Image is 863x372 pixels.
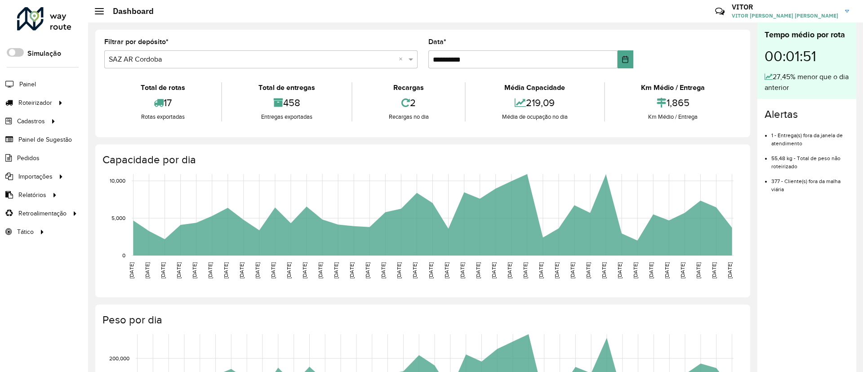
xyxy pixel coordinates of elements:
text: 10,000 [110,178,125,184]
text: [DATE] [428,262,434,278]
text: [DATE] [648,262,654,278]
h4: Peso por dia [102,314,741,327]
span: Importações [18,172,53,181]
span: Retroalimentação [18,209,67,218]
text: [DATE] [695,262,701,278]
div: Km Médio / Entrega [607,112,739,121]
div: Recargas no dia [355,112,463,121]
text: 5,000 [111,215,125,221]
text: [DATE] [349,262,355,278]
text: [DATE] [270,262,276,278]
text: 0 [122,252,125,258]
text: [DATE] [664,262,670,278]
text: [DATE] [444,262,449,278]
text: [DATE] [396,262,402,278]
text: [DATE] [317,262,323,278]
text: [DATE] [491,262,497,278]
div: 219,09 [468,93,601,112]
text: [DATE] [191,262,197,278]
button: Choose Date [618,50,633,68]
div: Total de entregas [224,82,349,93]
div: 00:01:51 [765,41,849,72]
text: [DATE] [333,262,339,278]
div: Tempo médio por rota [765,29,849,41]
label: Simulação [27,48,61,59]
text: [DATE] [239,262,245,278]
text: [DATE] [554,262,560,278]
text: [DATE] [459,262,465,278]
text: [DATE] [223,262,229,278]
text: [DATE] [727,262,733,278]
span: VITOR [PERSON_NAME] [PERSON_NAME] [732,12,838,20]
text: [DATE] [207,262,213,278]
span: Relatórios [18,190,46,200]
text: [DATE] [538,262,544,278]
div: 1,865 [607,93,739,112]
text: [DATE] [522,262,528,278]
text: [DATE] [680,262,685,278]
text: [DATE] [144,262,150,278]
div: Entregas exportadas [224,112,349,121]
h3: VITOR [732,3,838,11]
div: Total de rotas [107,82,219,93]
div: Km Médio / Entrega [607,82,739,93]
text: [DATE] [632,262,638,278]
div: 27,45% menor que o dia anterior [765,72,849,93]
span: Tático [17,227,34,237]
div: Média Capacidade [468,82,601,93]
text: [DATE] [475,262,481,278]
h2: Dashboard [104,6,154,16]
div: Média de ocupação no dia [468,112,601,121]
span: Roteirizador [18,98,52,108]
span: Cadastros [17,117,45,126]
text: [DATE] [302,262,307,278]
div: 17 [107,93,219,112]
h4: Alertas [765,108,849,121]
div: Recargas [355,82,463,93]
text: [DATE] [569,262,575,278]
text: [DATE] [286,262,292,278]
text: [DATE] [176,262,182,278]
label: Data [428,36,446,47]
text: [DATE] [365,262,370,278]
h4: Capacidade por dia [102,153,741,166]
text: [DATE] [380,262,386,278]
text: 200,000 [109,355,129,361]
span: Painel de Sugestão [18,135,72,144]
text: [DATE] [585,262,591,278]
span: Clear all [399,54,406,65]
li: 55,48 kg - Total de peso não roteirizado [771,148,849,170]
text: [DATE] [711,262,717,278]
label: Filtrar por depósito [104,36,169,47]
text: [DATE] [617,262,623,278]
div: 458 [224,93,349,112]
text: [DATE] [160,262,166,278]
text: [DATE] [601,262,607,278]
div: 2 [355,93,463,112]
text: [DATE] [412,262,418,278]
li: 377 - Cliente(s) fora da malha viária [771,170,849,193]
text: [DATE] [254,262,260,278]
a: Contato Rápido [710,2,730,21]
li: 1 - Entrega(s) fora da janela de atendimento [771,125,849,148]
span: Painel [19,80,36,89]
div: Rotas exportadas [107,112,219,121]
text: [DATE] [129,262,134,278]
text: [DATE] [507,262,512,278]
span: Pedidos [17,153,40,163]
